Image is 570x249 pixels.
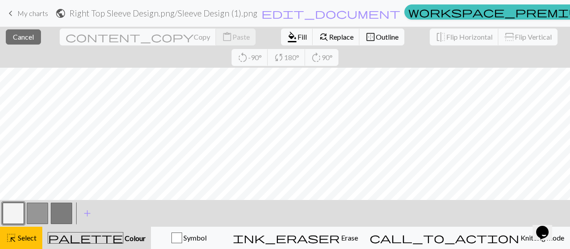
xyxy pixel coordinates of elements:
button: Replace [313,29,360,45]
span: My charts [17,9,48,17]
span: flip [436,31,446,43]
button: Colour [42,227,151,249]
span: 180° [284,53,299,61]
span: sync [273,51,284,64]
span: Cancel [13,33,34,41]
span: border_outer [365,31,376,43]
span: find_replace [318,31,329,43]
span: -90° [248,53,262,61]
h2: Right Top Sleeve Design.png / Sleeve Design (1).png [69,8,257,18]
span: format_color_fill [287,31,297,43]
a: My charts [5,6,48,21]
button: Flip Vertical [498,29,558,45]
span: rotate_left [237,51,248,64]
span: call_to_action [370,232,519,244]
button: Copy [60,29,216,45]
span: add [82,207,93,220]
span: keyboard_arrow_left [5,7,16,20]
span: Copy [194,33,210,41]
span: highlight_alt [6,232,16,244]
span: 90° [322,53,333,61]
span: Symbol [182,233,207,242]
span: public [55,7,66,20]
button: -90° [232,49,268,66]
button: Outline [359,29,404,45]
button: 90° [305,49,338,66]
span: Flip Vertical [515,33,552,41]
button: Knitting mode [364,227,570,249]
button: Flip Horizontal [430,29,499,45]
button: Cancel [6,29,41,45]
span: palette [48,232,123,244]
span: Erase [340,233,358,242]
span: content_copy [65,31,194,43]
span: Fill [297,33,307,41]
button: Erase [227,227,364,249]
span: ink_eraser [233,232,340,244]
span: Select [16,233,37,242]
span: flip [503,32,516,42]
span: Flip Horizontal [446,33,493,41]
span: rotate_right [311,51,322,64]
span: edit_document [261,7,400,20]
span: Replace [329,33,354,41]
span: Outline [376,33,399,41]
button: 180° [268,49,305,66]
iframe: chat widget [533,213,561,240]
button: Fill [281,29,313,45]
span: Colour [123,234,146,242]
span: Knitting mode [519,233,564,242]
button: Symbol [151,227,227,249]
